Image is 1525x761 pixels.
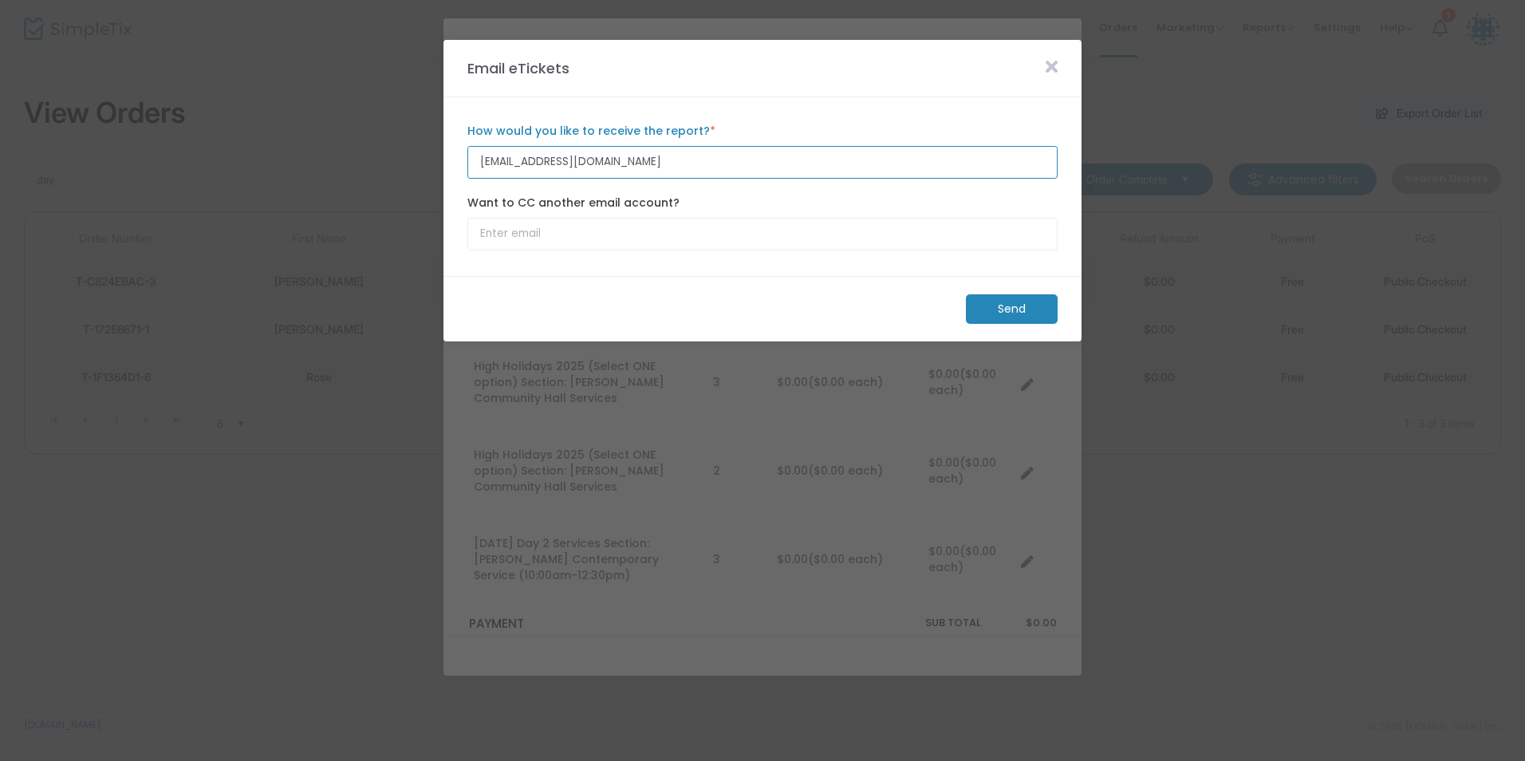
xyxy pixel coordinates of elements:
[467,195,1058,211] label: Want to CC another email account?
[443,40,1082,97] m-panel-header: Email eTickets
[459,57,577,79] m-panel-title: Email eTickets
[467,146,1058,179] input: Enter email
[966,294,1058,324] m-button: Send
[467,123,1058,140] label: How would you like to receive the report?
[467,218,1058,250] input: Enter email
